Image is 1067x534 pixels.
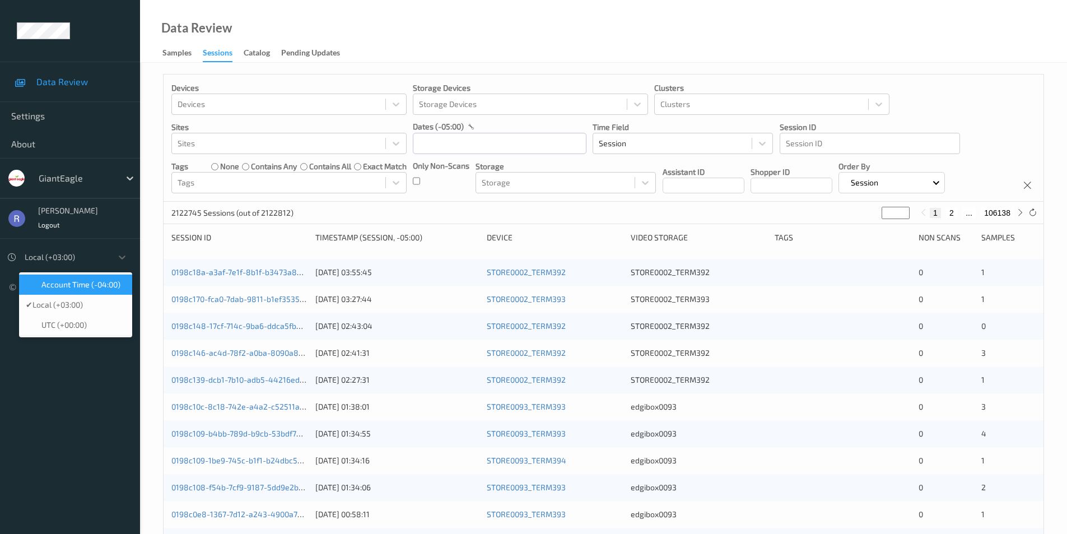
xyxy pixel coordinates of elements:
[161,22,232,34] div: Data Review
[981,208,1014,218] button: 106138
[171,402,322,411] a: 0198c10c-8c18-742e-a4a2-c52511a3ae92
[981,456,985,465] span: 1
[981,509,985,519] span: 1
[315,374,479,386] div: [DATE] 02:27:31
[487,294,566,304] a: STORE0002_TERM393
[930,208,941,218] button: 1
[281,47,340,61] div: Pending Updates
[487,321,566,331] a: STORE0002_TERM392
[919,294,923,304] span: 0
[171,294,315,304] a: 0198c170-fca0-7dab-9811-b1ef353515fe
[919,375,923,384] span: 0
[919,232,973,243] div: Non Scans
[171,429,323,438] a: 0198c109-b4bb-789d-b9cb-53bdf786002c
[487,375,566,384] a: STORE0002_TERM392
[487,482,566,492] a: STORE0093_TERM393
[631,455,767,466] div: edgibox0093
[315,267,479,278] div: [DATE] 03:55:45
[981,375,985,384] span: 1
[251,161,297,172] label: contains any
[981,294,985,304] span: 1
[631,428,767,439] div: edgibox0093
[919,509,923,519] span: 0
[981,348,986,357] span: 3
[315,321,479,332] div: [DATE] 02:43:04
[981,402,986,411] span: 3
[413,82,648,94] p: Storage Devices
[487,232,623,243] div: Device
[946,208,957,218] button: 2
[919,429,923,438] span: 0
[981,482,986,492] span: 2
[281,45,351,61] a: Pending Updates
[631,401,767,412] div: edgibox0093
[962,208,976,218] button: ...
[631,509,767,520] div: edgibox0093
[919,482,923,492] span: 0
[315,482,479,493] div: [DATE] 01:34:06
[919,402,923,411] span: 0
[631,374,767,386] div: STORE0002_TERM392
[919,456,923,465] span: 0
[171,321,319,331] a: 0198c148-17cf-714c-9ba6-ddca5fb42eab
[203,45,244,62] a: Sessions
[631,294,767,305] div: STORE0002_TERM393
[487,509,566,519] a: STORE0093_TERM393
[171,348,324,357] a: 0198c146-ac4d-78f2-a0ba-8090a8fd253d
[631,232,767,243] div: Video Storage
[476,161,656,172] p: Storage
[847,177,882,188] p: Session
[981,232,1036,243] div: Samples
[220,161,239,172] label: none
[171,482,320,492] a: 0198c108-f54b-7cf9-9187-5dd9e2b6caa2
[171,82,407,94] p: Devices
[171,509,323,519] a: 0198c0e8-1367-7d12-a243-4900a7c24e51
[631,267,767,278] div: STORE0002_TERM392
[203,47,232,62] div: Sessions
[981,321,986,331] span: 0
[631,321,767,332] div: STORE0002_TERM392
[654,82,889,94] p: Clusters
[171,375,320,384] a: 0198c139-dcb1-7b10-adb5-44216ed5f72d
[162,47,192,61] div: Samples
[631,482,767,493] div: edgibox0093
[919,321,923,331] span: 0
[315,232,479,243] div: Timestamp (Session, -05:00)
[487,429,566,438] a: STORE0093_TERM393
[315,401,479,412] div: [DATE] 01:38:01
[363,161,407,172] label: exact match
[244,45,281,61] a: Catalog
[487,402,566,411] a: STORE0093_TERM393
[775,232,911,243] div: Tags
[919,348,923,357] span: 0
[631,347,767,359] div: STORE0002_TERM392
[171,456,320,465] a: 0198c109-1be9-745c-b1f1-b24dbc505224
[413,121,464,132] p: dates (-05:00)
[981,267,985,277] span: 1
[309,161,351,172] label: contains all
[244,47,270,61] div: Catalog
[171,122,407,133] p: Sites
[981,429,986,438] span: 4
[171,232,307,243] div: Session ID
[315,428,479,439] div: [DATE] 01:34:55
[780,122,960,133] p: Session ID
[838,161,945,172] p: Order By
[171,267,317,277] a: 0198c18a-a3af-7e1f-8b1f-b3473a8e3acf
[171,161,188,172] p: Tags
[162,45,203,61] a: Samples
[315,294,479,305] div: [DATE] 03:27:44
[315,509,479,520] div: [DATE] 00:58:11
[487,456,566,465] a: STORE0093_TERM394
[487,348,566,357] a: STORE0002_TERM392
[487,267,566,277] a: STORE0002_TERM392
[663,166,744,178] p: Assistant ID
[315,455,479,466] div: [DATE] 01:34:16
[593,122,773,133] p: Time Field
[171,207,293,219] p: 2122745 Sessions (out of 2122812)
[315,347,479,359] div: [DATE] 02:41:31
[919,267,923,277] span: 0
[751,166,832,178] p: Shopper ID
[413,160,469,171] p: Only Non-Scans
